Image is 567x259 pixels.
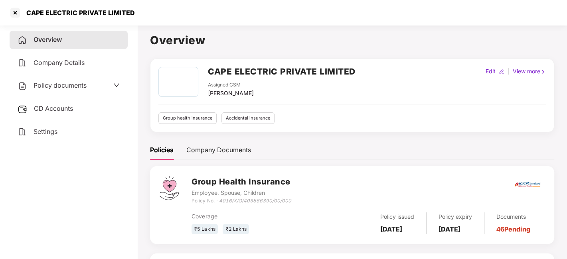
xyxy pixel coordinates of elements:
[208,89,254,98] div: [PERSON_NAME]
[34,104,73,112] span: CD Accounts
[34,59,85,67] span: Company Details
[113,82,120,88] span: down
[150,31,554,49] h1: Overview
[513,179,542,189] img: icici.png
[380,212,414,221] div: Policy issued
[484,67,497,76] div: Edit
[18,81,27,91] img: svg+xml;base64,PHN2ZyB4bWxucz0iaHR0cDovL3d3dy53My5vcmcvMjAwMC9zdmciIHdpZHRoPSIyNCIgaGVpZ2h0PSIyNC...
[380,225,402,233] b: [DATE]
[192,197,291,205] div: Policy No. -
[18,127,27,137] img: svg+xml;base64,PHN2ZyB4bWxucz0iaHR0cDovL3d3dy53My5vcmcvMjAwMC9zdmciIHdpZHRoPSIyNCIgaGVpZ2h0PSIyNC...
[160,176,179,200] img: svg+xml;base64,PHN2ZyB4bWxucz0iaHR0cDovL3d3dy53My5vcmcvMjAwMC9zdmciIHdpZHRoPSI0Ny43MTQiIGhlaWdodD...
[540,69,546,75] img: rightIcon
[150,145,174,155] div: Policies
[192,176,291,188] h3: Group Health Insurance
[34,128,57,135] span: Settings
[219,198,291,204] i: 4016/X/O/403866390/00/000
[186,145,251,155] div: Company Documents
[34,81,87,89] span: Policy documents
[496,212,530,221] div: Documents
[18,35,27,45] img: svg+xml;base64,PHN2ZyB4bWxucz0iaHR0cDovL3d3dy53My5vcmcvMjAwMC9zdmciIHdpZHRoPSIyNCIgaGVpZ2h0PSIyNC...
[22,9,135,17] div: CAPE ELECTRIC PRIVATE LIMITED
[439,225,460,233] b: [DATE]
[192,188,291,197] div: Employee, Spouse, Children
[192,224,218,235] div: ₹5 Lakhs
[192,212,309,221] div: Coverage
[18,104,28,114] img: svg+xml;base64,PHN2ZyB3aWR0aD0iMjUiIGhlaWdodD0iMjQiIHZpZXdCb3g9IjAgMCAyNSAyNCIgZmlsbD0ibm9uZSIgeG...
[158,112,217,124] div: Group health insurance
[208,81,254,89] div: Assigned CSM
[18,58,27,68] img: svg+xml;base64,PHN2ZyB4bWxucz0iaHR0cDovL3d3dy53My5vcmcvMjAwMC9zdmciIHdpZHRoPSIyNCIgaGVpZ2h0PSIyNC...
[221,112,275,124] div: Accidental insurance
[506,67,511,76] div: |
[34,35,62,43] span: Overview
[439,212,472,221] div: Policy expiry
[511,67,547,76] div: View more
[223,224,249,235] div: ₹2 Lakhs
[496,225,530,233] a: 46 Pending
[499,69,504,75] img: editIcon
[208,65,356,78] h2: CAPE ELECTRIC PRIVATE LIMITED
